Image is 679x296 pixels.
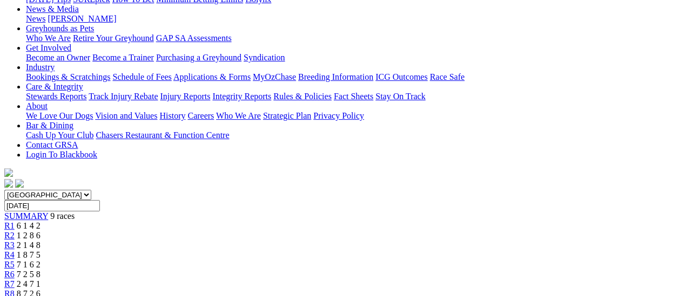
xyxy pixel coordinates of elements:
[26,14,675,24] div: News & Media
[26,43,71,52] a: Get Involved
[244,53,285,62] a: Syndication
[26,63,55,72] a: Industry
[92,53,154,62] a: Become a Trainer
[4,211,48,221] a: SUMMARY
[273,92,332,101] a: Rules & Policies
[17,279,41,288] span: 2 4 7 1
[253,72,296,81] a: MyOzChase
[15,179,24,188] img: twitter.svg
[4,260,15,269] a: R5
[4,250,15,259] a: R4
[73,33,154,43] a: Retire Your Greyhound
[156,33,232,43] a: GAP SA Assessments
[26,130,675,140] div: Bar & Dining
[216,111,261,120] a: Who We Are
[17,231,41,240] span: 1 2 8 6
[4,240,15,250] a: R3
[50,211,75,221] span: 9 races
[159,111,185,120] a: History
[26,92,675,101] div: Care & Integrity
[112,72,171,81] a: Schedule of Fees
[17,270,41,279] span: 7 2 5 8
[4,231,15,240] a: R2
[26,53,675,63] div: Get Involved
[298,72,373,81] a: Breeding Information
[187,111,214,120] a: Careers
[26,111,93,120] a: We Love Our Dogs
[26,101,48,111] a: About
[4,221,15,230] a: R1
[26,14,45,23] a: News
[4,270,15,279] a: R6
[4,279,15,288] a: R7
[4,168,13,177] img: logo-grsa-white.png
[17,221,41,230] span: 6 1 4 2
[26,130,93,140] a: Cash Up Your Club
[26,82,83,91] a: Care & Integrity
[17,250,41,259] span: 1 8 7 5
[89,92,158,101] a: Track Injury Rebate
[26,92,86,101] a: Stewards Reports
[26,33,71,43] a: Who We Are
[48,14,116,23] a: [PERSON_NAME]
[375,92,425,101] a: Stay On Track
[156,53,241,62] a: Purchasing a Greyhound
[26,24,94,33] a: Greyhounds as Pets
[212,92,271,101] a: Integrity Reports
[26,4,79,13] a: News & Media
[26,140,78,149] a: Contact GRSA
[173,72,251,81] a: Applications & Forms
[26,111,675,121] div: About
[375,72,427,81] a: ICG Outcomes
[429,72,464,81] a: Race Safe
[313,111,364,120] a: Privacy Policy
[4,200,100,211] input: Select date
[26,33,675,43] div: Greyhounds as Pets
[26,150,97,159] a: Login To Blackbook
[160,92,210,101] a: Injury Reports
[17,240,41,250] span: 2 1 4 8
[95,111,157,120] a: Vision and Values
[26,72,110,81] a: Bookings & Scratchings
[96,130,229,140] a: Chasers Restaurant & Function Centre
[334,92,373,101] a: Fact Sheets
[26,53,90,62] a: Become an Owner
[263,111,311,120] a: Strategic Plan
[26,121,73,130] a: Bar & Dining
[4,179,13,188] img: facebook.svg
[17,260,41,269] span: 7 1 6 2
[26,72,675,82] div: Industry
